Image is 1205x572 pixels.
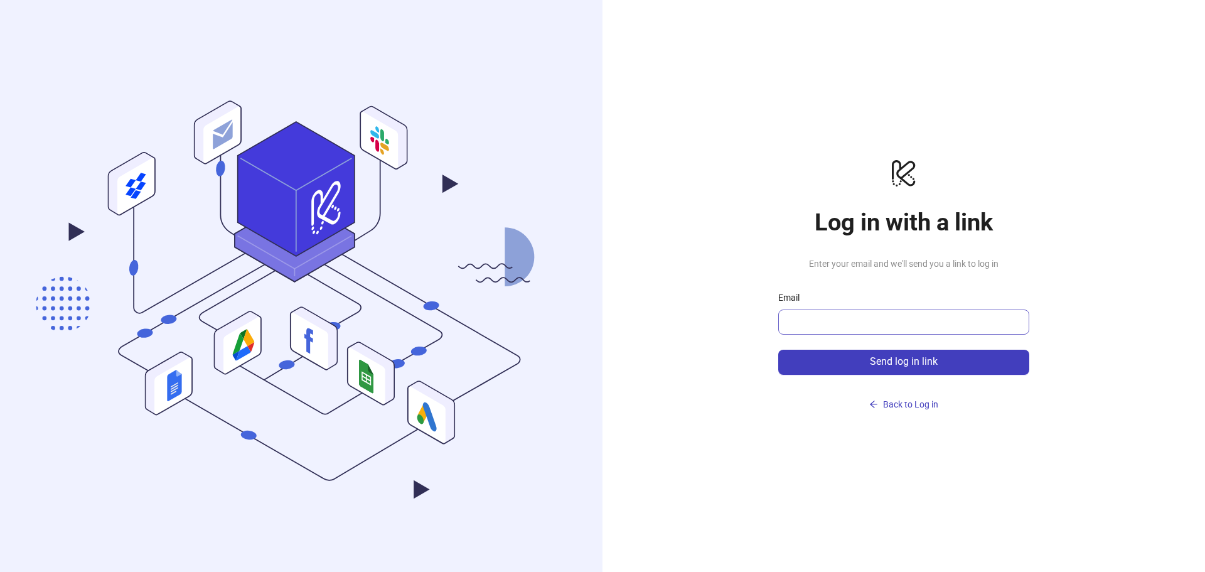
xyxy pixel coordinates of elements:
[786,315,1019,330] input: Email
[870,356,938,367] span: Send log in link
[778,350,1029,375] button: Send log in link
[778,291,808,305] label: Email
[778,208,1029,237] h1: Log in with a link
[778,395,1029,415] button: Back to Log in
[869,400,878,409] span: arrow-left
[778,375,1029,415] a: Back to Log in
[883,399,938,409] span: Back to Log in
[778,257,1029,271] span: Enter your email and we'll send you a link to log in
